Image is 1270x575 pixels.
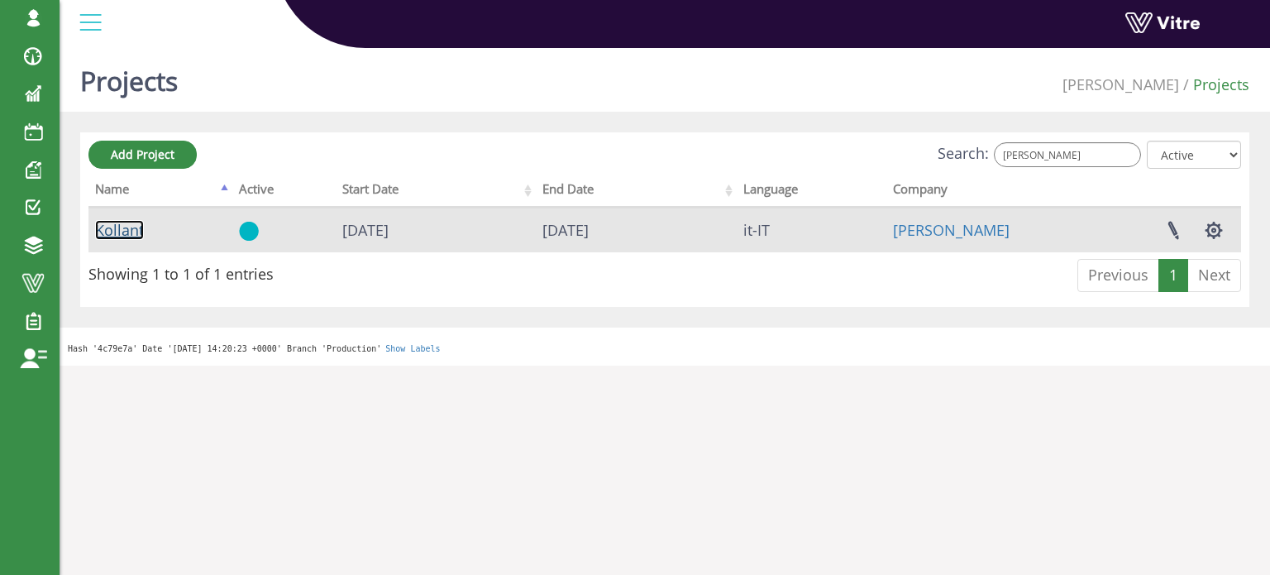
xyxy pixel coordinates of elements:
h1: Projects [80,41,178,112]
a: Kollant [95,220,144,240]
span: Hash '4c79e7a' Date '[DATE] 14:20:23 +0000' Branch 'Production' [68,344,381,353]
td: it-IT [737,208,887,252]
a: Next [1187,259,1241,292]
th: Language [737,176,887,208]
th: Active [232,176,337,208]
a: Show Labels [385,344,440,353]
td: [DATE] [536,208,736,252]
a: [PERSON_NAME] [893,220,1010,240]
th: Name: activate to sort column descending [88,176,232,208]
a: 1 [1158,259,1188,292]
li: Projects [1179,74,1249,96]
th: Company [886,176,1035,208]
input: Search: [994,142,1141,167]
span: Add Project [111,146,174,162]
label: Search: [938,142,1141,167]
a: Previous [1077,259,1159,292]
div: Showing 1 to 1 of 1 entries [88,257,274,285]
a: [PERSON_NAME] [1062,74,1179,94]
th: End Date: activate to sort column ascending [536,176,736,208]
td: [DATE] [336,208,536,252]
a: Add Project [88,141,197,169]
img: yes [239,221,259,242]
th: Start Date: activate to sort column ascending [336,176,536,208]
